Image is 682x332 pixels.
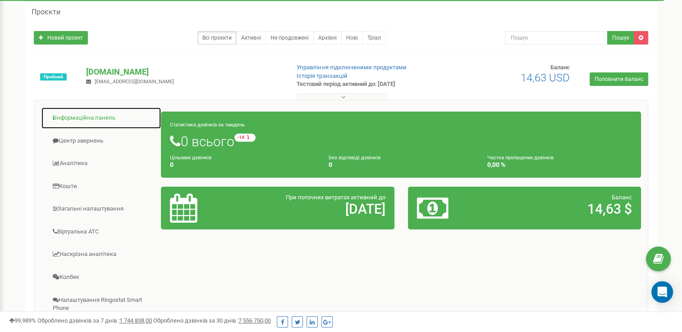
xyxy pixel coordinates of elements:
[95,79,174,85] span: [EMAIL_ADDRESS][DOMAIN_NAME]
[234,134,256,142] small: -14
[119,317,152,324] u: 1 744 838,00
[297,64,406,71] a: Управління підключеними продуктами
[612,194,632,201] span: Баланс
[521,72,570,84] span: 14,63 USD
[32,8,60,16] h5: Проєкти
[41,243,161,265] a: Наскрізна аналітика
[238,317,271,324] u: 7 556 750,00
[341,31,363,45] a: Нові
[170,162,315,168] h4: 0
[505,31,608,45] input: Пошук
[329,162,474,168] h4: 0
[41,130,161,152] a: Центр звернень
[40,73,67,81] span: Пробний
[493,202,632,216] h2: 14,63 $
[651,281,673,303] div: Open Intercom Messenger
[297,80,440,89] p: Тестовий період активний до: [DATE]
[329,155,380,161] small: Без відповіді дзвінків
[487,155,553,161] small: Частка пропущених дзвінків
[9,317,36,324] span: 99,989%
[41,266,161,288] a: Колбек
[41,198,161,220] a: Загальні налаштування
[41,107,161,129] a: Інформаційна панель
[153,317,271,324] span: Оброблено дзвінків за 30 днів :
[246,202,385,216] h2: [DATE]
[86,66,282,78] p: [DOMAIN_NAME]
[607,31,634,45] button: Пошук
[362,31,386,45] a: Тріал
[41,289,161,319] a: Налаштування Ringostat Smart Phone
[41,175,161,197] a: Кошти
[487,162,632,168] h4: 0,00 %
[550,64,570,71] span: Баланс
[286,194,385,201] span: При поточних витратах активний до
[197,31,237,45] a: Всі проєкти
[170,122,245,128] small: Статистика дзвінків за тиждень
[41,153,161,175] a: Аналiтика
[313,31,342,45] a: Архівні
[37,317,152,324] span: Оброблено дзвінків за 7 днів :
[34,31,88,45] a: Новий проєкт
[170,155,211,161] small: Цільових дзвінків
[265,31,314,45] a: Не продовжені
[297,72,347,79] a: Історія транзакцій
[590,72,648,86] a: Поповнити баланс
[236,31,266,45] a: Активні
[41,221,161,243] a: Віртуальна АТС
[170,134,632,149] h1: 0 всього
